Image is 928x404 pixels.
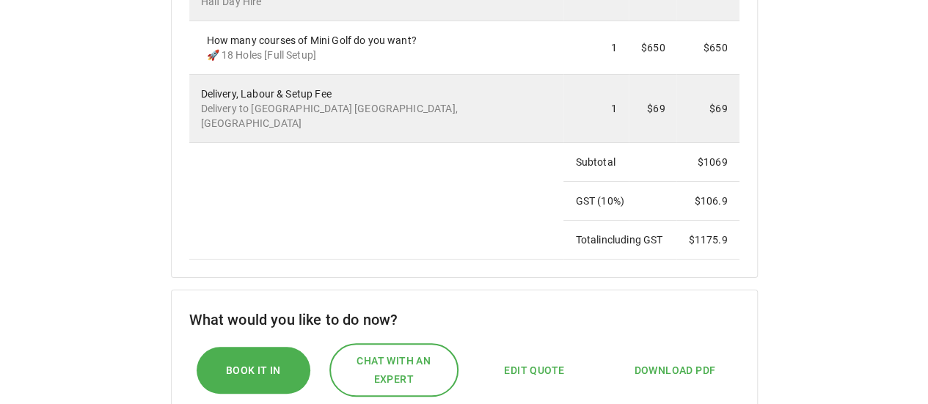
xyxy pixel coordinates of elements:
div: Delivery, Labour & Setup Fee [201,87,552,131]
td: $ 1175.9 [676,221,739,260]
h6: What would you like to do now? [189,308,739,331]
span: Edit Quote [504,361,564,380]
button: Chat with an expert [329,343,458,397]
td: GST ( 10 %) [563,182,676,221]
button: Edit Quote [489,354,579,387]
td: $650 [629,21,677,75]
span: Chat with an expert [346,352,442,388]
p: Delivery to [GEOGRAPHIC_DATA] [GEOGRAPHIC_DATA], [GEOGRAPHIC_DATA] [201,101,552,131]
td: $ 1069 [676,143,739,182]
p: 🚀 18 Holes [Full Setup] [207,48,552,62]
div: How many courses of Mini Golf do you want? [207,33,552,62]
span: Download PDF [634,361,715,380]
td: Total including GST [563,221,676,260]
td: Subtotal [563,143,676,182]
td: $ 106.9 [676,182,739,221]
span: Book it In [226,361,281,380]
button: Book it In [197,347,310,394]
td: 1 [563,21,628,75]
td: $650 [676,21,739,75]
button: Download PDF [619,354,730,387]
td: $69 [676,75,739,143]
td: 1 [563,75,628,143]
td: $69 [629,75,677,143]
